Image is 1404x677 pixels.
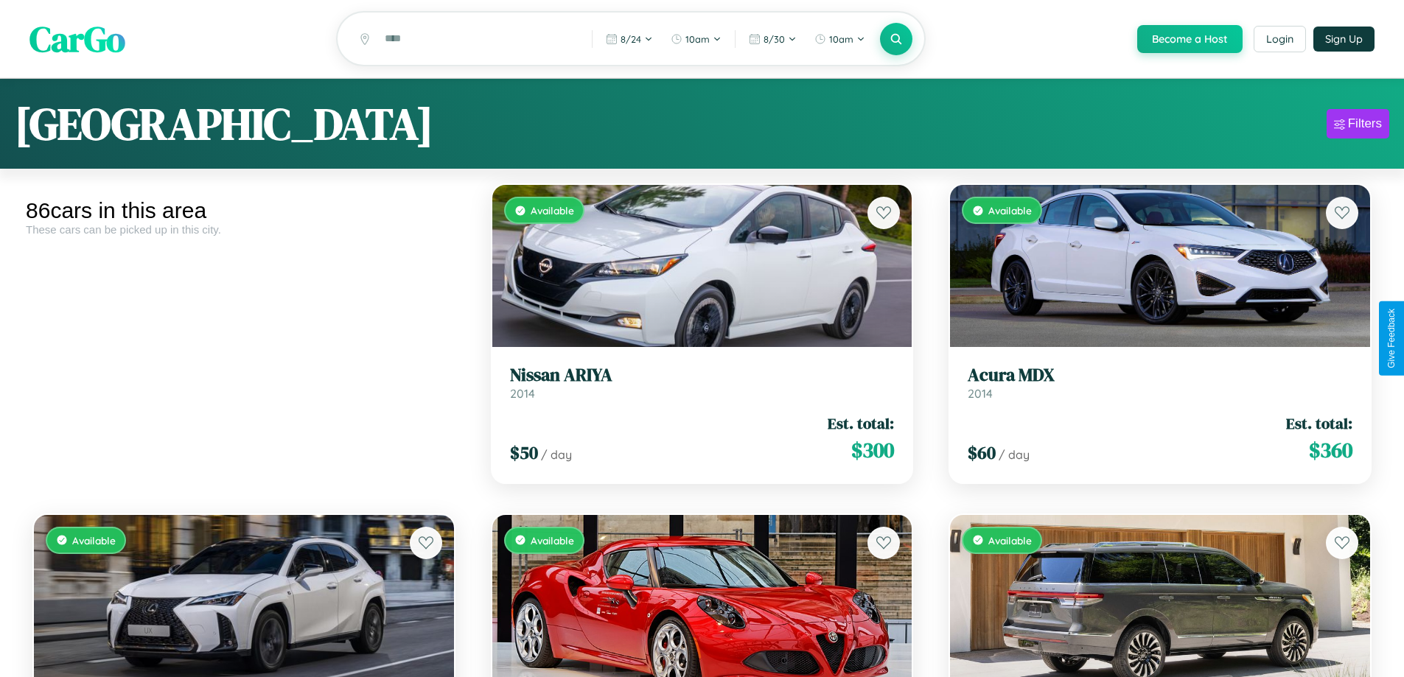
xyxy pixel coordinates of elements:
[1313,27,1375,52] button: Sign Up
[26,223,462,236] div: These cars can be picked up in this city.
[663,27,729,51] button: 10am
[851,435,894,465] span: $ 300
[988,204,1032,217] span: Available
[510,365,895,401] a: Nissan ARIYA2014
[29,15,125,63] span: CarGo
[968,365,1352,386] h3: Acura MDX
[510,386,535,401] span: 2014
[988,534,1032,547] span: Available
[807,27,873,51] button: 10am
[968,441,996,465] span: $ 60
[741,27,804,51] button: 8/30
[764,33,785,45] span: 8 / 30
[541,447,572,462] span: / day
[1286,413,1352,434] span: Est. total:
[531,204,574,217] span: Available
[685,33,710,45] span: 10am
[72,534,116,547] span: Available
[621,33,641,45] span: 8 / 24
[968,365,1352,401] a: Acura MDX2014
[1254,26,1306,52] button: Login
[510,441,538,465] span: $ 50
[1137,25,1243,53] button: Become a Host
[510,365,895,386] h3: Nissan ARIYA
[999,447,1030,462] span: / day
[26,198,462,223] div: 86 cars in this area
[829,33,853,45] span: 10am
[1327,109,1389,138] button: Filters
[968,386,993,401] span: 2014
[828,413,894,434] span: Est. total:
[1348,116,1382,131] div: Filters
[531,534,574,547] span: Available
[1386,309,1397,368] div: Give Feedback
[598,27,660,51] button: 8/24
[15,94,433,154] h1: [GEOGRAPHIC_DATA]
[1309,435,1352,465] span: $ 360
